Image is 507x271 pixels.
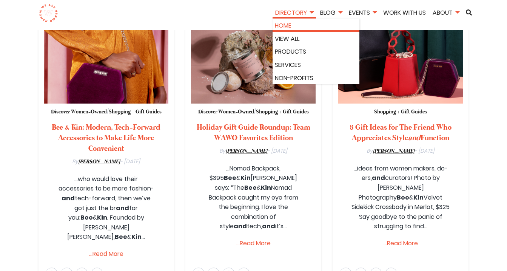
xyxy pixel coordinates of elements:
[107,108,109,115] span: /
[317,8,345,17] a: Blog
[430,8,462,19] li: About
[338,239,463,248] a: ...Read More
[350,122,452,143] a: 8 Gift Ideas for The Friend Who Appreciates StyleandFunction
[256,108,309,116] a: Shopping + Gift Guides
[346,8,379,19] li: Events
[97,213,107,222] strong: Kin
[240,173,251,182] strong: Kin
[275,21,357,31] a: Home
[131,232,142,241] strong: Kin
[209,164,298,231] span: …Nomad Backpack, $395 & [PERSON_NAME] says: “The & Nomad Backpack caught my eye from the beginnin...
[397,193,409,202] strong: Bee
[346,8,379,17] a: Events
[351,164,450,231] span: …ideas from women makers, do-ers, curators! Photo by [PERSON_NAME] Photography & Velvet Sidekick ...
[317,8,345,19] li: Blog
[44,157,169,166] p: By - [DATE]
[244,183,257,192] strong: Bee
[463,9,475,15] a: Search
[381,8,428,17] a: Work With Us
[52,122,160,154] a: Bee & Kin: Modern, Tech-Forward Accessories to Make Life More Convenient
[262,222,275,231] strong: and
[39,4,58,23] img: logo
[191,147,316,156] p: By - [DATE]
[273,8,316,19] li: Directory
[234,222,247,231] strong: and
[78,158,120,166] a: [PERSON_NAME]
[254,108,256,115] span: /
[197,122,310,143] a: Holiday Gift Guide Roundup: Team WAWO Favorites Edition
[80,213,93,222] strong: Bee
[198,108,254,116] a: Discover Women-Owned
[275,34,357,44] a: View All
[275,47,357,57] a: Products
[109,108,162,116] a: Shopping + Gift Guides
[413,193,424,202] strong: Kin
[59,175,154,242] span: …who would love their accessories to be more fashion- tech-forward, then we’ve got just the br fo...
[408,133,421,143] em: and
[372,173,385,182] strong: and
[51,108,107,116] a: Discover Women-Owned
[350,122,452,143] strong: 8 Gift Ideas for The Friend Who Appreciates Style Function
[338,147,463,156] p: By - [DATE]
[115,232,127,241] strong: Bee
[225,148,267,155] a: [PERSON_NAME]
[191,239,316,248] a: ...Read More
[261,183,271,192] strong: Kin
[224,173,236,182] strong: Bee
[430,8,462,17] a: About
[62,194,75,203] strong: and
[275,60,357,70] a: Services
[116,204,129,212] strong: and
[374,108,427,116] a: Shopping + Gift Guides
[273,8,316,17] a: Directory
[44,249,169,259] a: ...Read More
[373,148,415,155] a: [PERSON_NAME]
[275,73,357,83] a: Non-Profits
